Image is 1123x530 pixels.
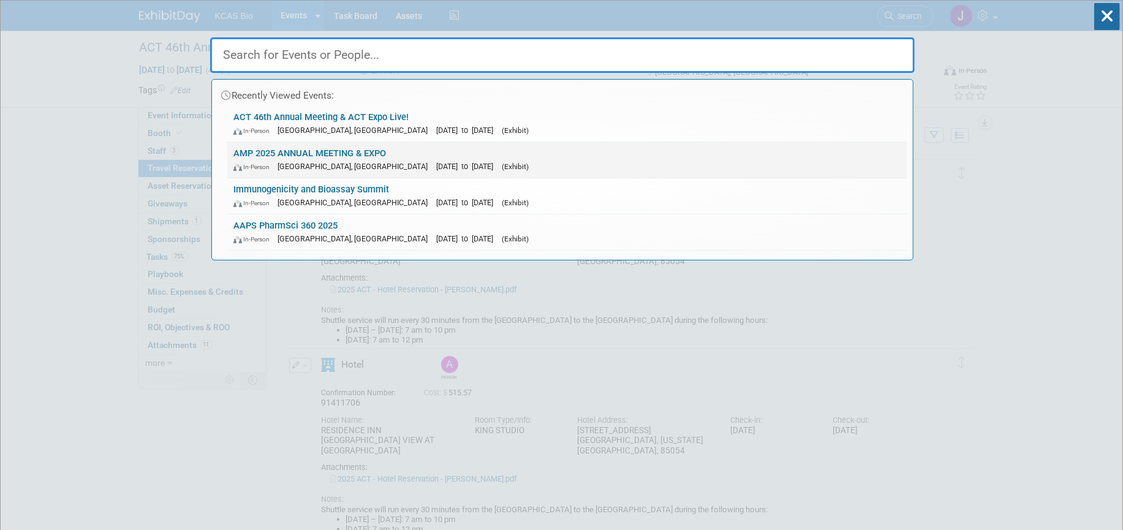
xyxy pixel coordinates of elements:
a: Immunogenicity and Bioassay Summit In-Person [GEOGRAPHIC_DATA], [GEOGRAPHIC_DATA] [DATE] to [DATE... [227,178,907,214]
span: [DATE] to [DATE] [436,234,499,243]
span: [GEOGRAPHIC_DATA], [GEOGRAPHIC_DATA] [278,234,434,243]
span: [GEOGRAPHIC_DATA], [GEOGRAPHIC_DATA] [278,198,434,207]
a: AMP 2025 ANNUAL MEETING & EXPO In-Person [GEOGRAPHIC_DATA], [GEOGRAPHIC_DATA] [DATE] to [DATE] (E... [227,142,907,178]
span: In-Person [233,199,275,207]
span: [DATE] to [DATE] [436,126,499,135]
span: In-Person [233,163,275,171]
div: Recently Viewed Events: [218,80,907,106]
span: (Exhibit) [502,162,529,171]
span: In-Person [233,235,275,243]
span: (Exhibit) [502,199,529,207]
span: [DATE] to [DATE] [436,162,499,171]
span: (Exhibit) [502,126,529,135]
a: ACT 46th Annual Meeting & ACT Expo Live! In-Person [GEOGRAPHIC_DATA], [GEOGRAPHIC_DATA] [DATE] to... [227,106,907,142]
span: In-Person [233,127,275,135]
span: [GEOGRAPHIC_DATA], [GEOGRAPHIC_DATA] [278,162,434,171]
input: Search for Events or People... [210,37,915,73]
a: AAPS PharmSci 360 2025 In-Person [GEOGRAPHIC_DATA], [GEOGRAPHIC_DATA] [DATE] to [DATE] (Exhibit) [227,214,907,250]
span: (Exhibit) [502,235,529,243]
span: [GEOGRAPHIC_DATA], [GEOGRAPHIC_DATA] [278,126,434,135]
span: [DATE] to [DATE] [436,198,499,207]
